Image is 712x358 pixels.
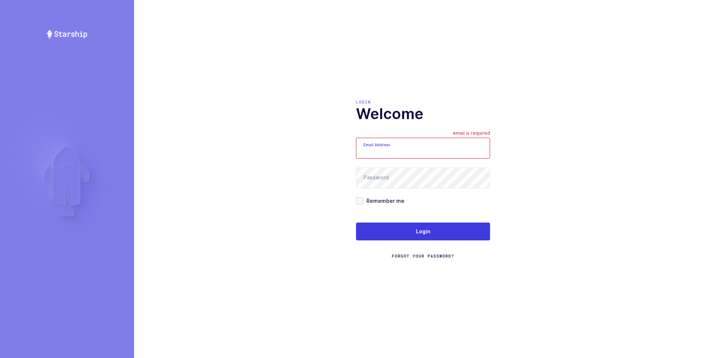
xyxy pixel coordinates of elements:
h1: Welcome [356,105,490,123]
span: Remember me [363,197,404,204]
div: Login [356,99,490,105]
a: Forgot Your Password? [392,253,454,259]
input: Password [356,167,490,188]
span: Login [416,228,430,235]
button: Login [356,223,490,240]
div: email is required [453,130,490,138]
input: Email Address [356,138,490,159]
img: Starship [46,30,88,39]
